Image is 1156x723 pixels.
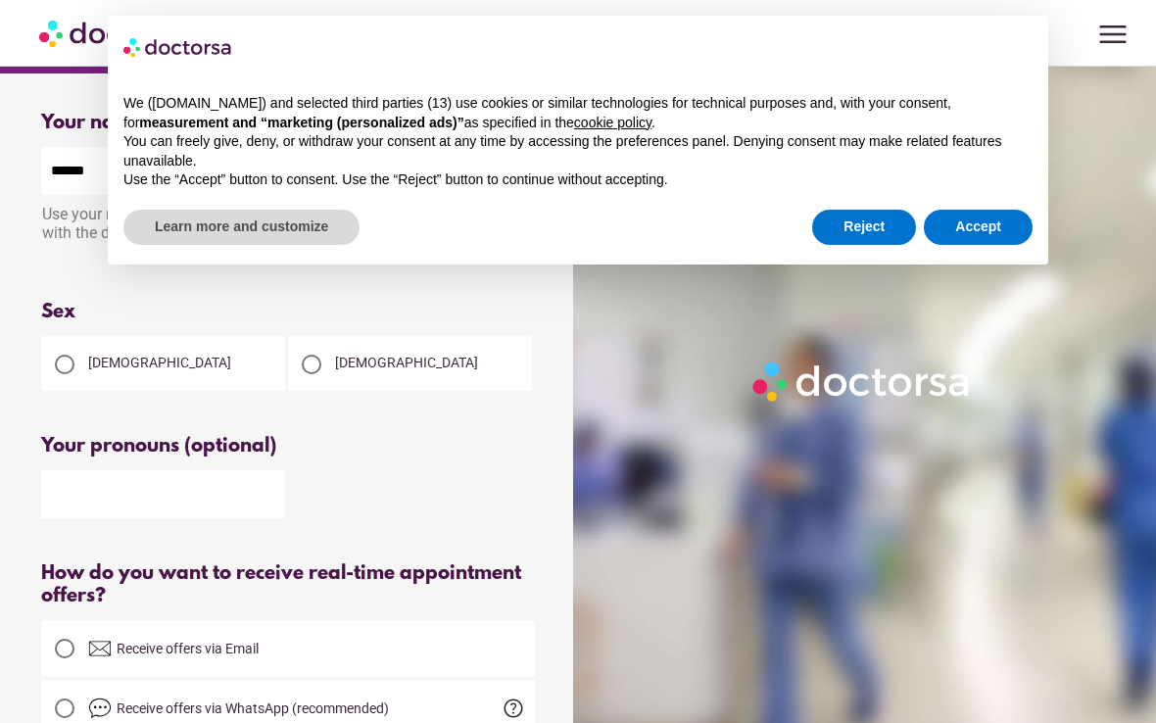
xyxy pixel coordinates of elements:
[123,132,1033,170] p: You can freely give, deny, or withdraw your consent at any time by accessing the preferences pane...
[123,170,1033,190] p: Use the “Accept” button to consent. Use the “Reject” button to continue without accepting.
[41,195,535,257] div: Use your real name to ensure proper care. Your details are shared only with the doctor you choose...
[1094,16,1132,53] span: menu
[924,210,1033,245] button: Accept
[139,115,463,130] strong: measurement and “marketing (personalized ads)”
[574,115,651,130] a: cookie policy
[812,210,916,245] button: Reject
[41,112,535,134] div: Your name
[747,356,978,408] img: Logo-Doctorsa-trans-White-partial-flat.png
[41,435,535,458] div: Your pronouns (optional)
[117,700,389,716] span: Receive offers via WhatsApp (recommended)
[41,562,535,607] div: How do you want to receive real-time appointment offers?
[123,31,233,63] img: logo
[39,11,194,55] img: Doctorsa.com
[88,355,231,370] span: [DEMOGRAPHIC_DATA]
[41,301,535,323] div: Sex
[123,210,360,245] button: Learn more and customize
[88,697,112,720] img: chat
[88,637,112,660] img: email
[335,355,478,370] span: [DEMOGRAPHIC_DATA]
[502,697,525,720] span: help
[123,94,1033,132] p: We ([DOMAIN_NAME]) and selected third parties (13) use cookies or similar technologies for techni...
[117,641,259,656] span: Receive offers via Email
